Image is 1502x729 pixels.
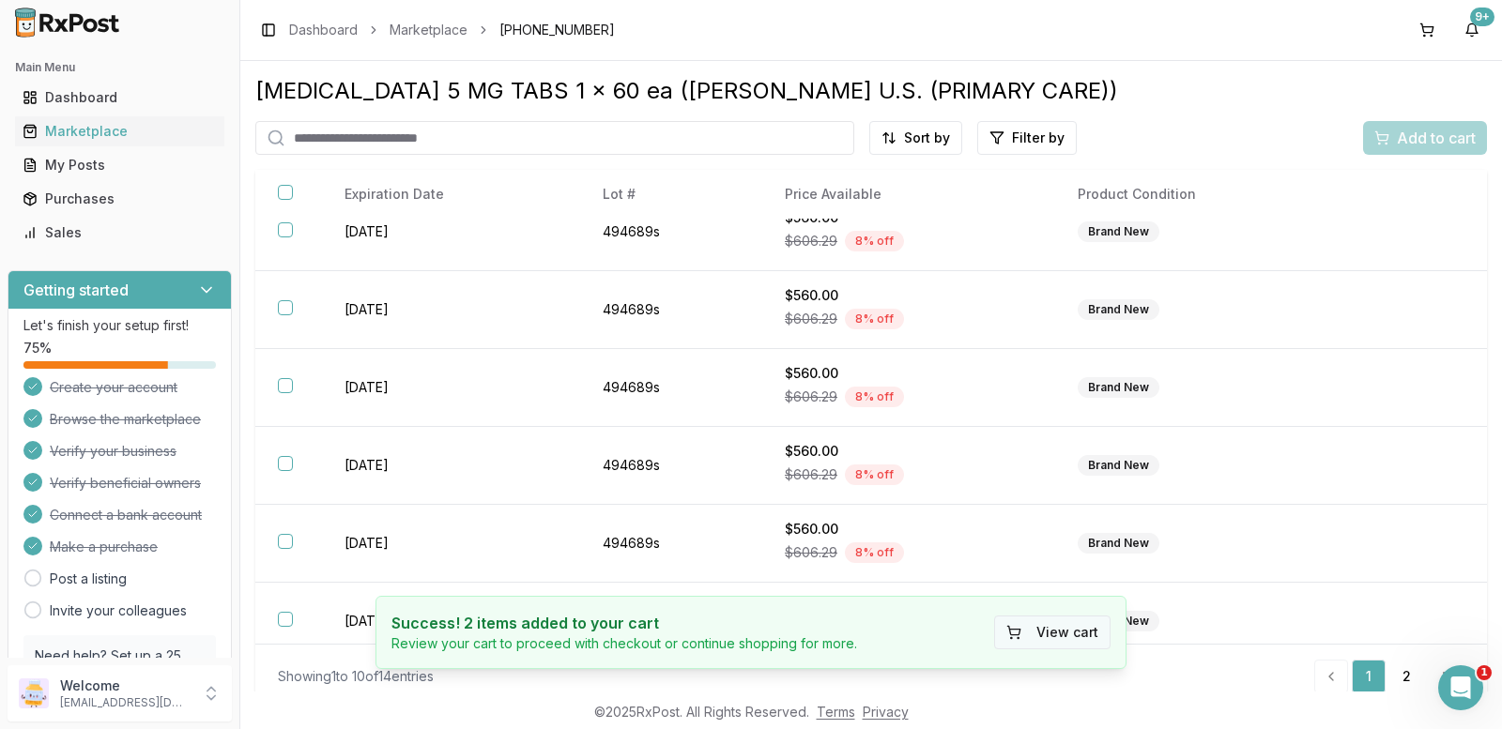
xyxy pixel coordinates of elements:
td: 494689s [580,505,762,583]
div: 8 % off [845,231,904,251]
a: Purchases [15,182,224,216]
h3: Getting started [23,279,129,301]
div: $560.00 [785,442,1033,461]
td: [DATE] [322,427,579,505]
a: My Posts [15,148,224,182]
button: View cart [994,615,1111,649]
a: Go to next page [1427,660,1464,693]
a: 2 [1389,660,1423,693]
td: [DATE] [322,505,579,583]
a: Dashboard [289,21,358,39]
span: Browse the marketplace [50,410,201,429]
a: Marketplace [15,114,224,148]
a: Dashboard [15,81,224,114]
div: My Posts [23,156,217,175]
a: 1 [1352,660,1386,693]
button: 9+ [1457,15,1487,45]
a: Invite your colleagues [50,601,187,620]
span: 1 [1477,665,1492,680]
img: RxPost Logo [8,8,128,38]
div: Dashboard [23,88,217,107]
span: 75 % [23,339,52,357]
th: Price Available [762,170,1055,220]
div: 8 % off [845,464,904,485]
img: User avatar [19,678,49,708]
span: $606.29 [785,310,837,328]
div: $560.00 [785,520,1033,539]
iframe: Intercom live chat [1438,665,1483,710]
nav: breadcrumb [289,21,615,39]
span: Create your account [50,378,177,397]
a: Privacy [863,704,909,720]
div: Purchases [23,190,217,208]
button: Filter by [977,121,1077,155]
td: 494689s [580,349,762,427]
p: Welcome [60,676,191,695]
td: 494689s [580,427,762,505]
p: Review your cart to proceed with checkout or continue shopping for more. [391,634,857,653]
button: My Posts [8,150,232,180]
a: Sales [15,216,224,250]
span: Verify beneficial owners [50,474,201,493]
span: Make a purchase [50,538,158,556]
span: $606.29 [785,465,837,484]
p: Let's finish your setup first! [23,316,216,335]
span: $606.29 [785,387,837,406]
td: [DATE] [322,271,579,349]
div: 9+ [1470,8,1494,26]
div: Showing 1 to 10 of 14 entries [278,667,434,686]
h2: Main Menu [15,60,224,75]
div: Sales [23,223,217,242]
span: $606.29 [785,543,837,562]
span: [PHONE_NUMBER] [499,21,615,39]
p: Need help? Set up a 25 minute call with our team to set up. [35,646,205,703]
span: Filter by [1012,129,1065,147]
div: 8 % off [845,387,904,407]
button: Marketplace [8,116,232,146]
button: Dashboard [8,83,232,113]
a: Post a listing [50,570,127,588]
div: Brand New [1078,377,1159,398]
td: 494689s [580,271,762,349]
div: Brand New [1078,221,1159,242]
span: $606.29 [785,232,837,251]
span: Sort by [904,129,950,147]
button: Purchases [8,184,232,214]
div: [MEDICAL_DATA] 5 MG TABS 1 x 60 ea ([PERSON_NAME] U.S. (PRIMARY CARE)) [255,76,1487,106]
button: Sort by [869,121,962,155]
div: Brand New [1078,533,1159,554]
span: Verify your business [50,442,176,461]
span: Connect a bank account [50,506,202,524]
div: 8 % off [845,542,904,563]
a: Terms [817,704,855,720]
div: $560.00 [785,286,1033,305]
td: [DATE] [322,349,579,427]
td: [DATE] [322,193,579,271]
td: [DATE] [322,583,579,661]
td: 494689s [580,193,762,271]
div: Brand New [1078,455,1159,476]
th: Lot # [580,170,762,220]
a: Marketplace [390,21,467,39]
p: [EMAIL_ADDRESS][DOMAIN_NAME] [60,695,191,710]
nav: pagination [1314,660,1464,693]
div: Marketplace [23,122,217,141]
th: Product Condition [1055,170,1346,220]
div: $560.00 [785,364,1033,383]
div: Brand New [1078,299,1159,320]
h4: Success! 2 items added to your cart [391,612,857,634]
th: Expiration Date [322,170,579,220]
td: 494689s [580,583,762,661]
div: 8 % off [845,309,904,329]
button: Sales [8,218,232,248]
